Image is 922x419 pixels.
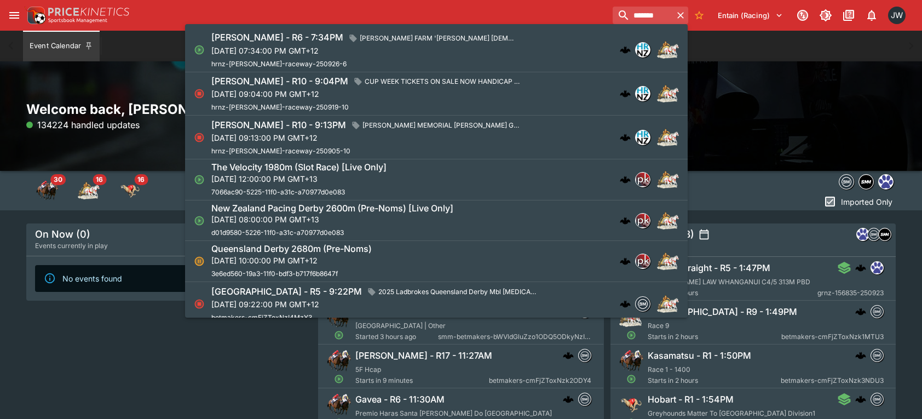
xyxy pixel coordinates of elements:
[78,180,100,202] img: harness_racing
[211,286,362,297] h6: [GEOGRAPHIC_DATA] - R5 - 9:22PM
[620,132,631,143] div: cerberus
[620,174,631,185] div: cerberus
[816,5,835,25] button: Toggle light/dark mode
[657,169,679,191] img: harness_racing.png
[211,228,344,237] span: d01d9580-5226-11f0-a31c-a70977d0e083
[62,268,122,289] div: No events found
[194,174,205,185] svg: Open
[868,228,880,240] img: betmakers.png
[839,5,858,25] button: Documentation
[841,196,892,208] p: Imported Only
[36,180,58,202] img: horse_racing
[635,213,650,228] div: pricekinetics
[360,76,527,87] span: CUP WEEK TICKETS ON SALE NOW HANDICAP PACE
[35,228,90,240] h5: On Now (0)
[355,365,381,374] span: 5F Hcap
[635,42,650,58] div: hrnz
[579,393,591,405] img: betmakers.png
[870,349,883,362] div: betmakers
[620,88,631,99] img: logo-cerberus.svg
[489,375,591,386] span: betmakers-cmFjZToxNzk2ODY4
[619,305,643,329] img: harness_racing.png
[119,180,141,202] div: Greyhound Racing
[648,278,810,286] span: [PERSON_NAME] LAW WHANGANUI C4/5 313M PBD
[859,175,873,189] img: samemeetingmulti.png
[636,87,650,101] img: hrnz.png
[211,173,387,185] p: [DATE] 12:00:00 PM GMT+13
[355,322,446,330] span: [GEOGRAPHIC_DATA] | Other
[211,188,345,196] span: 7066ac90-5225-11f0-a31c-a70977d0e083
[194,44,205,55] svg: Open
[648,322,669,330] span: Race 9
[635,296,650,312] div: betmakers
[35,240,108,251] span: Events currently in play
[635,254,650,269] div: pricekinetics
[563,350,574,361] div: cerberus
[878,174,894,190] div: grnz
[636,297,650,311] img: betmakers.png
[579,349,591,361] img: betmakers.png
[648,306,797,318] h6: [GEOGRAPHIC_DATA] - R9 - 1:49PM
[648,365,690,374] span: Race 1 - 1400
[690,7,708,24] button: No Bookmarks
[578,349,591,362] div: betmakers
[194,256,205,267] svg: Suspended
[636,130,650,145] img: hrnz.png
[579,306,591,318] img: samemeetingmulti.png
[211,243,372,255] h6: Queensland Derby 2680m (Pre-Noms)
[211,60,347,68] span: hrnz-[PERSON_NAME]-raceway-250926-6
[856,228,869,241] div: grnz
[780,375,883,386] span: betmakers-cmFjZToxNzk3NDU3
[211,132,525,144] p: [DATE] 09:13:00 PM GMT+12
[327,305,351,329] img: horse_racing.png
[78,180,100,202] div: Harness Racing
[793,5,812,25] button: Connected to PK
[620,88,631,99] div: cerberus
[870,261,883,274] div: grnz
[871,349,883,361] img: betmakers.png
[26,118,140,131] p: 134224 handled updates
[648,409,815,417] span: Greyhounds Matter To [GEOGRAPHIC_DATA] Division1
[781,331,883,342] span: betmakers-cmFjZToxNzk1MTU3
[620,299,631,309] img: logo-cerberus.svg
[194,215,205,226] svg: Open
[211,45,522,56] p: [DATE] 07:34:00 PM GMT+12
[879,228,891,240] img: samemeetingmulti.png
[635,86,650,101] div: hrnz
[23,31,100,61] button: Event Calendar
[211,119,346,131] h6: [PERSON_NAME] - R10 - 9:13PM
[648,350,751,361] h6: Kasamatsu - R1 - 1:50PM
[211,32,343,43] h6: [PERSON_NAME] - R6 - 7:34PM
[817,288,883,299] span: grnz-156835-250923
[26,101,312,118] h2: Welcome back, [PERSON_NAME]
[374,286,540,297] span: 2025 Ladbrokes Queensland Derby Mbl [MEDICAL_DATA] (G1)
[620,256,631,267] div: cerberus
[211,255,372,266] p: [DATE] 10:00:00 PM GMT+12
[211,203,453,214] h6: New Zealand Pacing Derby 2600m (Pre-Noms) [Live Only]
[578,305,591,318] div: samemeetingmulti
[855,306,866,317] div: cerberus
[355,33,522,44] span: [PERSON_NAME] FARM '[PERSON_NAME] [DEMOGRAPHIC_DATA] STAKES' MOBILE PACE
[648,394,734,405] h6: Hobart - R1 - 1:54PM
[858,174,874,190] div: samemeetingmulti
[335,330,344,340] svg: Open
[837,171,896,193] div: Event type filters
[620,256,631,267] img: logo-cerberus.svg
[211,313,312,322] span: betmakers-cmFjZToxNzI4MzY3
[578,393,591,406] div: betmakers
[358,120,525,131] span: [PERSON_NAME] MEMORIAL [PERSON_NAME] GLOBE CLASSIC MBL [MEDICAL_DATA]
[626,374,636,384] svg: Open
[620,215,631,226] div: cerberus
[327,393,351,417] img: horse_racing.png
[648,375,781,386] span: Starts in 2 hours
[211,103,349,111] span: hrnz-[PERSON_NAME]-raceway-250919-10
[48,18,107,23] img: Sportsbook Management
[211,214,453,225] p: [DATE] 08:00:00 PM GMT+13
[870,305,883,318] div: betmakers
[885,3,909,27] button: Jayden Wyke
[563,394,574,405] img: logo-cerberus.svg
[4,5,24,25] button: open drawer
[699,229,710,240] button: settings
[194,132,205,143] svg: Closed
[635,172,650,187] div: pricekinetics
